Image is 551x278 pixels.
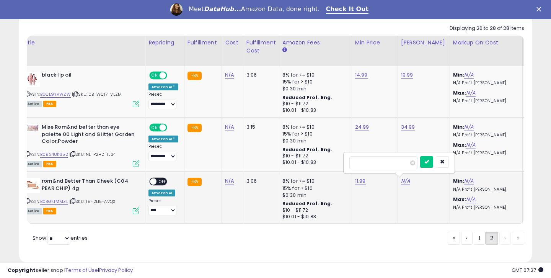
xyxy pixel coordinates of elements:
[401,123,415,131] a: 34.99
[23,39,142,47] div: Title
[453,132,517,138] p: N/A Profit [PERSON_NAME]
[282,124,346,131] div: 8% for <= $10
[453,39,519,47] div: Markup on Cost
[156,178,169,185] span: OFF
[401,39,447,47] div: [PERSON_NAME]
[282,214,346,220] div: $10.01 - $10.83
[536,7,544,11] div: Close
[466,234,468,242] span: ‹
[355,39,395,47] div: Min Price
[282,39,349,47] div: Amazon Fees
[225,39,240,47] div: Cost
[485,232,498,245] a: 2
[99,267,133,274] a: Privacy Policy
[466,89,475,97] a: N/A
[43,208,56,214] span: FBA
[282,137,346,144] div: $0.30 min
[150,124,160,131] span: ON
[282,101,346,107] div: $10 - $11.72
[282,192,346,199] div: $0.30 min
[246,178,273,185] div: 3.06
[453,177,465,185] b: Min:
[453,80,517,86] p: N/A Profit [PERSON_NAME]
[453,205,517,210] p: N/A Profit [PERSON_NAME]
[24,208,42,214] span: All listings currently available for purchase on Amazon
[24,72,139,106] div: ASIN:
[464,71,473,79] a: N/A
[282,107,346,114] div: $10.01 - $10.83
[282,72,346,78] div: 8% for <= $10
[148,198,178,216] div: Preset:
[453,98,517,104] p: N/A Profit [PERSON_NAME]
[43,161,56,167] span: FBA
[148,83,178,90] div: Amazon AI *
[148,39,181,47] div: Repricing
[401,71,413,79] a: 19.99
[474,232,485,245] a: 1
[148,190,175,196] div: Amazon AI
[24,124,40,132] img: 41DAFBORuDL._SL40_.jpg
[225,123,234,131] a: N/A
[69,151,116,157] span: | SKU: NL-P2H2-TJS4
[401,177,410,185] a: N/A
[466,141,475,149] a: N/A
[464,177,473,185] a: N/A
[24,72,40,87] img: 31IG3dOWLNL._SL40_.jpg
[466,196,475,203] a: N/A
[450,25,524,32] div: Displaying 26 to 28 of 28 items
[72,91,122,97] span: | SKU: 0B-WCT7-VLZM
[453,141,466,149] b: Max:
[282,47,287,54] small: Amazon Fees.
[189,5,320,13] div: Meet Amazon Data, done right.
[187,39,218,47] div: Fulfillment
[282,85,346,92] div: $0.30 min
[453,89,466,96] b: Max:
[166,124,178,131] span: OFF
[148,136,178,142] div: Amazon AI *
[24,101,42,107] span: All listings currently available for purchase on Amazon
[24,161,42,167] span: All listings currently available for purchase on Amazon
[282,131,346,137] div: 15% for > $10
[187,124,202,132] small: FBA
[282,153,346,159] div: $10 - $11.72
[453,71,465,78] b: Min:
[225,177,234,185] a: N/A
[453,187,517,192] p: N/A Profit [PERSON_NAME]
[40,151,68,158] a: B09248K652
[246,124,273,131] div: 3.15
[204,5,241,13] i: DataHub...
[282,78,346,85] div: 15% for > $10
[512,267,543,274] span: 2025-09-14 07:27 GMT
[8,267,36,274] strong: Copyright
[246,72,273,78] div: 3.06
[355,71,368,79] a: 14.99
[24,178,139,213] div: ASIN:
[453,150,517,156] p: N/A Profit [PERSON_NAME]
[282,207,346,214] div: $10 - $11.72
[225,71,234,79] a: N/A
[33,234,88,242] span: Show: entries
[166,72,178,79] span: OFF
[453,234,455,242] span: «
[65,267,98,274] a: Terms of Use
[150,72,160,79] span: ON
[326,5,369,14] a: Check It Out
[40,91,71,98] a: B0CL9YVWZW
[187,178,202,186] small: FBA
[148,92,178,109] div: Preset:
[355,177,366,185] a: 11.99
[282,94,333,101] b: Reduced Prof. Rng.
[170,3,183,16] img: Profile image for Georgie
[187,72,202,80] small: FBA
[42,72,135,81] b: black lip oil
[148,144,178,161] div: Preset:
[40,198,68,205] a: B0BGKTMMZL
[24,178,40,193] img: 41-dNF-Iq5L._SL40_.jpg
[8,267,133,274] div: seller snap | |
[450,36,522,66] th: The percentage added to the cost of goods (COGS) that forms the calculator for Min & Max prices.
[282,200,333,207] b: Reduced Prof. Rng.
[355,123,369,131] a: 24.99
[246,39,276,55] div: Fulfillment Cost
[282,178,346,185] div: 8% for <= $10
[42,178,135,194] b: rom&nd Better Than Cheek (C04 PEAR CHIP) 4g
